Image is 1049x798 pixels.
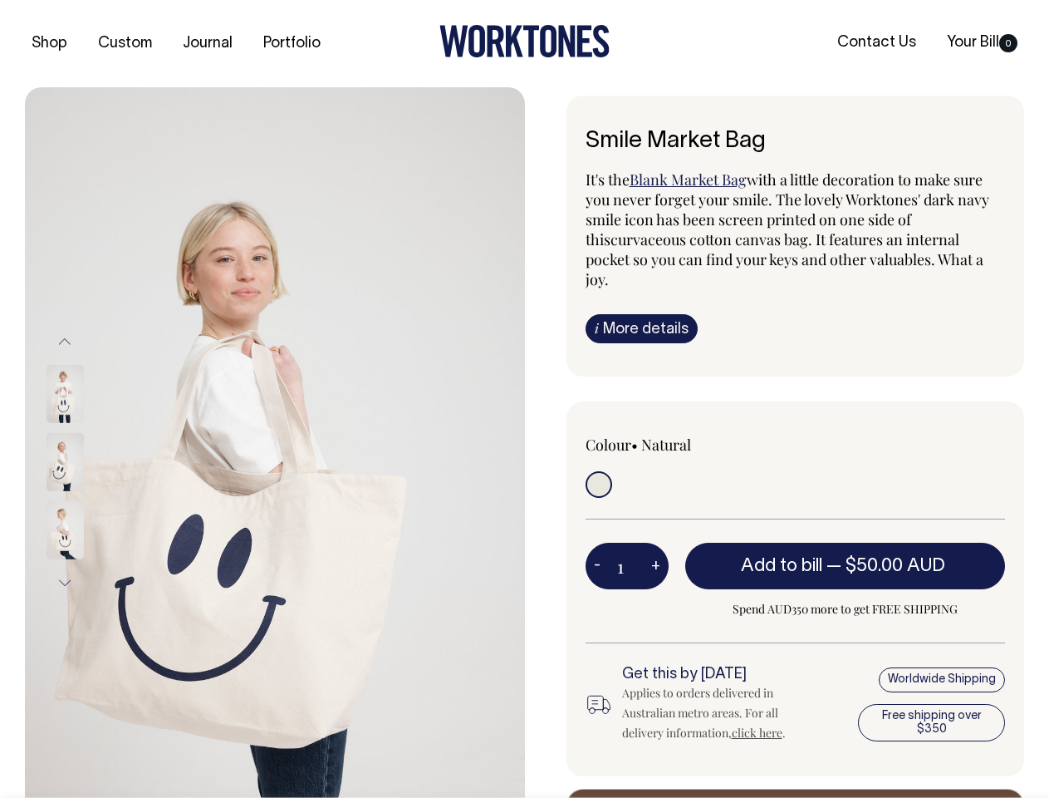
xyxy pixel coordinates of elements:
span: $50.00 AUD [846,558,945,574]
p: It's the with a little decoration to make sure you never forget your smile. The lovely Worktones'... [586,170,1006,289]
span: 0 [999,34,1017,52]
span: Add to bill [741,558,822,574]
img: Smile Market Bag [47,433,84,491]
img: Smile Market Bag [47,501,84,559]
div: Applies to orders delivered in Australian metro areas. For all delivery information, . [622,683,814,743]
a: Custom [91,30,159,57]
a: Journal [176,30,239,57]
label: Natural [641,435,691,455]
button: Previous [52,323,77,360]
h6: Get this by [DATE] [622,667,814,683]
button: Add to bill —$50.00 AUD [685,543,1006,589]
span: i [595,319,599,337]
a: click here [732,725,782,741]
button: Next [52,564,77,602]
a: iMore details [586,314,698,343]
img: Smile Market Bag [47,365,84,423]
h6: Smile Market Bag [586,129,1006,155]
button: - [586,549,609,583]
a: Contact Us [831,29,923,57]
a: Blank Market Bag [630,170,747,190]
a: Portfolio [257,30,327,57]
span: • [631,435,638,455]
button: + [643,549,669,583]
a: Shop [25,30,74,57]
span: curvaceous cotton canvas bag. It features an internal pocket so you can find your keys and other ... [586,229,983,289]
a: Your Bill0 [940,29,1024,57]
div: Colour [586,435,753,455]
span: Spend AUD350 more to get FREE SHIPPING [685,599,1006,619]
span: — [826,558,949,574]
